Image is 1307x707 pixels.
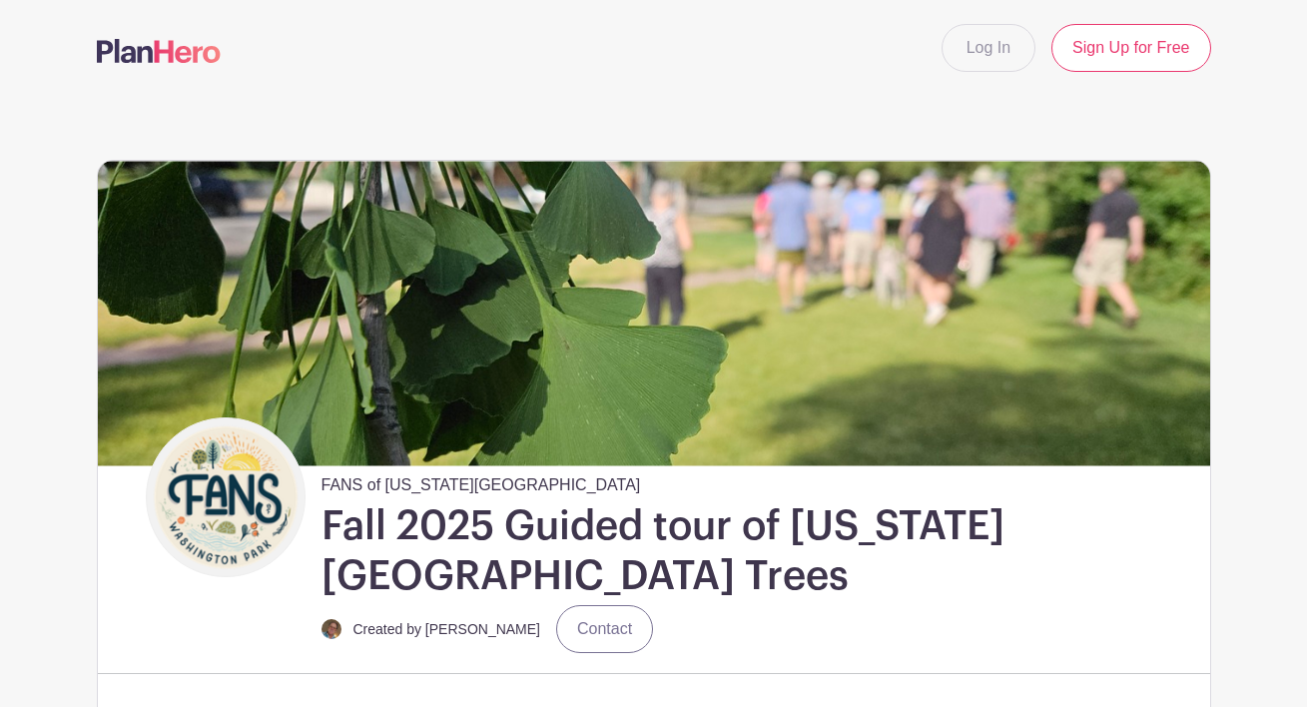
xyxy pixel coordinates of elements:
a: Contact [556,605,653,653]
img: FANS%20logo%202024.png [151,422,301,572]
small: Created by [PERSON_NAME] [353,621,541,637]
img: lee%20hopkins.JPG [322,619,341,639]
a: Log In [942,24,1035,72]
a: Sign Up for Free [1051,24,1210,72]
h1: Fall 2025 Guided tour of [US_STATE][GEOGRAPHIC_DATA] Trees [322,501,1202,601]
span: FANS of [US_STATE][GEOGRAPHIC_DATA] [322,465,641,497]
img: logo-507f7623f17ff9eddc593b1ce0a138ce2505c220e1c5a4e2b4648c50719b7d32.svg [97,39,221,63]
img: 20240607_174509.jpg [98,161,1210,465]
